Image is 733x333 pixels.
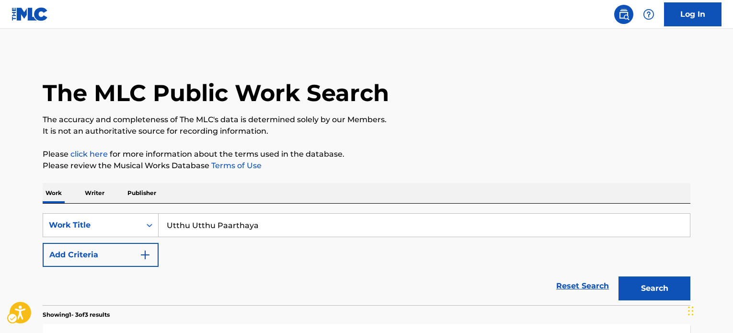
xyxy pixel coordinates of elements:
[43,213,690,305] form: Search Form
[664,2,722,26] a: Log In
[685,287,733,333] iframe: Hubspot Iframe
[43,114,690,126] p: The accuracy and completeness of The MLC's data is determined solely by our Members.
[643,9,654,20] img: help
[685,287,733,333] div: Chat Widget
[688,297,694,325] div: Drag
[43,310,110,319] p: Showing 1 - 3 of 3 results
[551,276,614,297] a: Reset Search
[43,79,389,107] h1: The MLC Public Work Search
[43,243,159,267] button: Add Criteria
[209,161,262,170] a: Terms of Use
[43,149,690,160] p: Please for more information about the terms used in the database.
[141,214,158,237] div: On
[618,276,690,300] button: Search
[43,160,690,172] p: Please review the Musical Works Database
[43,126,690,137] p: It is not an authoritative source for recording information.
[125,183,159,203] p: Publisher
[70,149,108,159] a: Music industry terminology | mechanical licensing collective
[49,219,135,231] div: Work Title
[139,249,151,261] img: 9d2ae6d4665cec9f34b9.svg
[618,9,630,20] img: search
[11,7,48,21] img: MLC Logo
[43,183,65,203] p: Work
[159,214,690,237] input: Search...
[82,183,107,203] p: Writer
